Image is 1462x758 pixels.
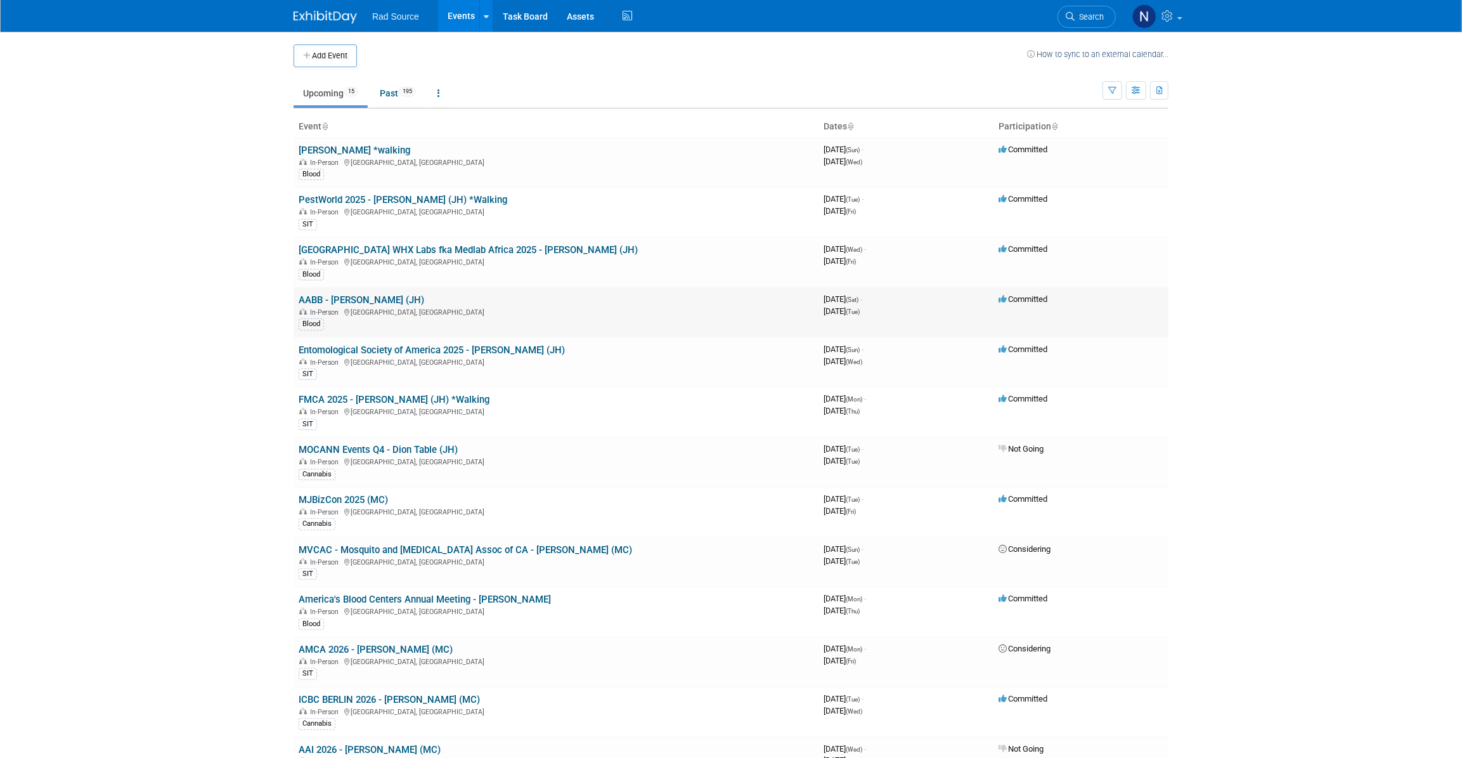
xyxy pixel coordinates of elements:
[824,256,856,266] span: [DATE]
[294,81,368,105] a: Upcoming15
[299,706,813,716] div: [GEOGRAPHIC_DATA], [GEOGRAPHIC_DATA]
[999,544,1051,554] span: Considering
[846,746,862,753] span: (Wed)
[999,744,1044,754] span: Not Going
[846,308,860,315] span: (Tue)
[846,446,860,453] span: (Tue)
[310,208,342,216] span: In-Person
[299,608,307,614] img: In-Person Event
[344,87,358,96] span: 15
[824,394,866,403] span: [DATE]
[299,169,324,180] div: Blood
[846,196,860,203] span: (Tue)
[299,294,424,306] a: AABB - [PERSON_NAME] (JH)
[846,208,856,215] span: (Fri)
[846,258,856,265] span: (Fri)
[299,506,813,516] div: [GEOGRAPHIC_DATA], [GEOGRAPHIC_DATA]
[824,244,866,254] span: [DATE]
[1027,49,1168,59] a: How to sync to an external calendar...
[846,147,860,154] span: (Sun)
[299,518,335,530] div: Cannabis
[824,506,856,516] span: [DATE]
[999,344,1047,354] span: Committed
[864,594,866,603] span: -
[299,658,307,664] img: In-Person Event
[999,244,1047,254] span: Committed
[824,444,864,454] span: [DATE]
[299,356,813,367] div: [GEOGRAPHIC_DATA], [GEOGRAPHIC_DATA]
[299,744,441,755] a: AAI 2026 - [PERSON_NAME] (MC)
[999,194,1047,204] span: Committed
[999,694,1047,703] span: Committed
[824,306,860,316] span: [DATE]
[999,644,1051,653] span: Considering
[310,458,342,466] span: In-Person
[294,44,357,67] button: Add Event
[299,469,335,480] div: Cannabis
[299,157,813,167] div: [GEOGRAPHIC_DATA], [GEOGRAPHIC_DATA]
[299,194,507,206] a: PestWorld 2025 - [PERSON_NAME] (JH) *Walking
[294,116,818,138] th: Event
[310,708,342,716] span: In-Person
[864,744,866,754] span: -
[846,159,862,166] span: (Wed)
[299,344,565,356] a: Entomological Society of America 2025 - [PERSON_NAME] (JH)
[310,658,342,666] span: In-Person
[993,116,1168,138] th: Participation
[824,206,856,216] span: [DATE]
[847,121,853,131] a: Sort by Start Date
[862,694,864,703] span: -
[299,394,489,405] a: FMCA 2025 - [PERSON_NAME] (JH) *Walking
[846,458,860,465] span: (Tue)
[846,696,860,703] span: (Tue)
[862,494,864,504] span: -
[299,508,307,514] img: In-Person Event
[310,258,342,266] span: In-Person
[818,116,993,138] th: Dates
[846,246,862,253] span: (Wed)
[824,294,862,304] span: [DATE]
[299,244,638,256] a: [GEOGRAPHIC_DATA] WHX Labs fka Medlab Africa 2025 - [PERSON_NAME] (JH)
[299,318,324,330] div: Blood
[824,556,860,566] span: [DATE]
[824,406,860,415] span: [DATE]
[299,145,410,156] a: [PERSON_NAME] *walking
[1132,4,1156,29] img: Nicole Bailey
[824,656,856,665] span: [DATE]
[862,444,864,454] span: -
[299,159,307,165] img: In-Person Event
[864,644,866,653] span: -
[846,396,862,403] span: (Mon)
[864,394,866,403] span: -
[294,11,357,23] img: ExhibitDay
[824,694,864,703] span: [DATE]
[846,596,862,603] span: (Mon)
[824,194,864,204] span: [DATE]
[999,444,1044,454] span: Not Going
[399,87,416,96] span: 195
[299,456,813,466] div: [GEOGRAPHIC_DATA], [GEOGRAPHIC_DATA]
[999,294,1047,304] span: Committed
[299,406,813,416] div: [GEOGRAPHIC_DATA], [GEOGRAPHIC_DATA]
[846,546,860,553] span: (Sun)
[846,346,860,353] span: (Sun)
[846,646,862,653] span: (Mon)
[862,344,864,354] span: -
[299,408,307,414] img: In-Person Event
[310,608,342,616] span: In-Person
[860,294,862,304] span: -
[299,494,388,506] a: MJBizCon 2025 (MC)
[299,718,335,729] div: Cannabis
[299,306,813,317] div: [GEOGRAPHIC_DATA], [GEOGRAPHIC_DATA]
[846,658,856,665] span: (Fri)
[846,608,860,615] span: (Thu)
[824,344,864,354] span: [DATE]
[862,145,864,154] span: -
[299,419,317,430] div: SIT
[999,494,1047,504] span: Committed
[1058,6,1116,28] a: Search
[824,157,862,166] span: [DATE]
[864,244,866,254] span: -
[310,308,342,317] span: In-Person
[824,494,864,504] span: [DATE]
